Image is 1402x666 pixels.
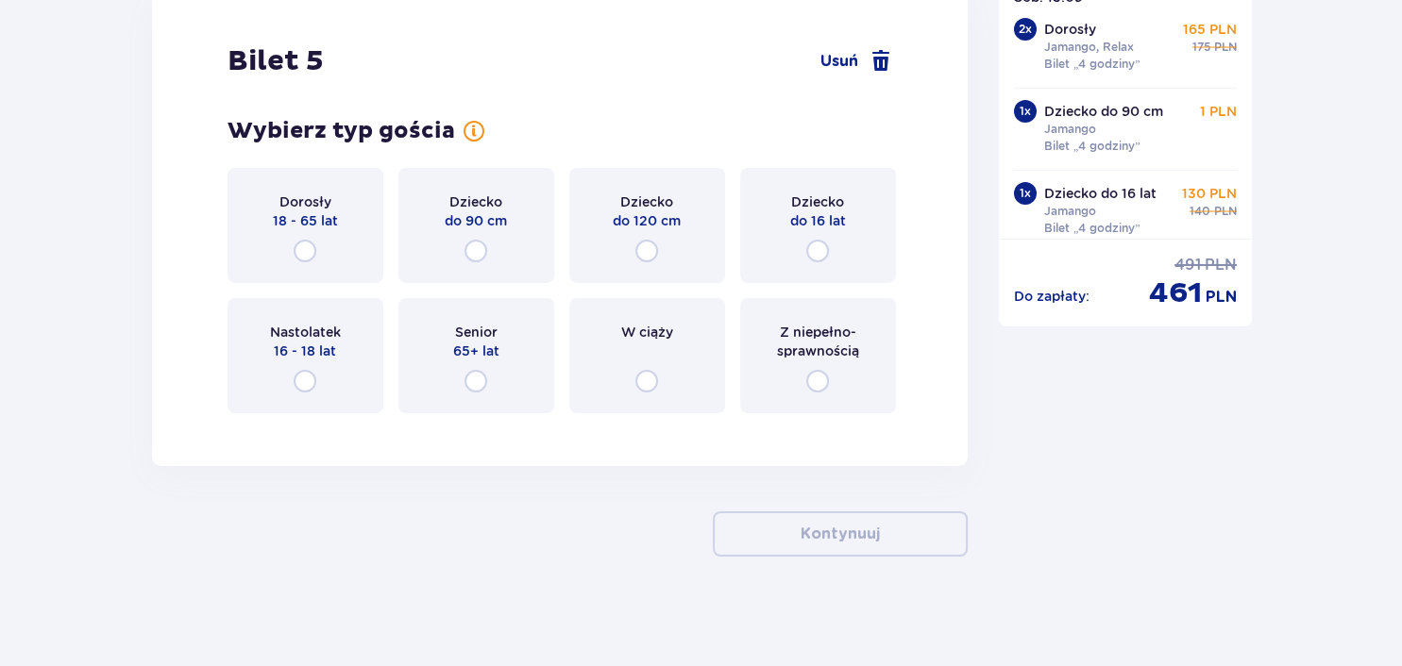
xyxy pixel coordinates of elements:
p: 16 - 18 lat [274,341,336,360]
p: Dziecko [449,192,502,211]
p: 165 PLN [1183,20,1237,39]
p: 1 PLN [1200,102,1237,121]
p: Dziecko [791,192,844,211]
p: Dziecko do 90 cm [1044,102,1163,121]
p: Jamango [1044,203,1096,220]
p: do 16 lat [790,211,846,230]
p: Senior [455,323,498,341]
p: do 120 cm [613,211,681,230]
p: PLN [1214,39,1237,56]
p: Bilet „4 godziny” [1044,56,1140,73]
p: 65+ lat [453,341,499,360]
p: Z niepełno­sprawnością [757,323,879,360]
p: do 90 cm [445,211,507,230]
p: 491 [1174,255,1201,275]
p: W ciąży [621,323,673,341]
p: Wybierz typ gościa [228,117,455,145]
p: Bilet „4 godziny” [1044,220,1140,237]
p: 18 - 65 lat [273,211,338,230]
p: 175 [1192,39,1210,56]
div: 1 x [1014,100,1037,123]
p: Dziecko [620,192,673,211]
p: Jamango, Relax [1044,39,1134,56]
a: Usuń [820,50,892,73]
p: Dorosły [1044,20,1096,39]
p: 461 [1149,275,1202,311]
p: Do zapłaty : [1014,287,1090,306]
p: Bilet 5 [228,43,324,79]
button: Kontynuuj [713,511,968,557]
p: 130 PLN [1182,184,1237,203]
span: Usuń [820,51,858,72]
p: Dziecko do 16 lat [1044,184,1157,203]
div: 1 x [1014,182,1037,205]
p: Kontynuuj [801,524,880,544]
p: Bilet „4 godziny” [1044,138,1140,155]
p: Nastolatek [270,323,341,341]
p: Jamango [1044,121,1096,138]
p: PLN [1206,287,1237,308]
p: 140 [1190,203,1210,220]
p: PLN [1205,255,1237,275]
p: PLN [1214,203,1237,220]
p: Dorosły [279,192,331,211]
div: 2 x [1014,18,1037,41]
